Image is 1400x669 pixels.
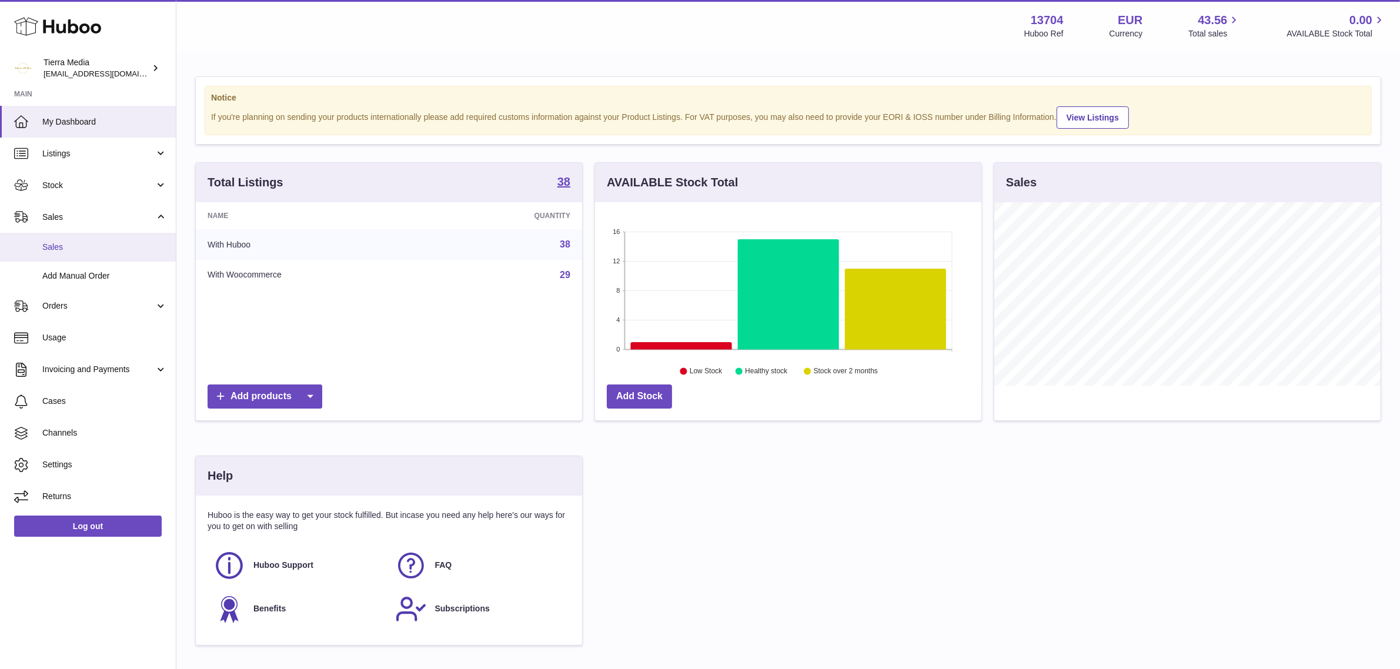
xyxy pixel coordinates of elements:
a: FAQ [395,550,565,581]
span: Usage [42,332,167,343]
strong: 38 [557,176,570,188]
a: 29 [560,270,570,280]
div: Huboo Ref [1024,28,1064,39]
a: Huboo Support [213,550,383,581]
span: Channels [42,427,167,439]
text: Low Stock [690,367,723,376]
a: 38 [557,176,570,190]
a: Log out [14,516,162,537]
div: If you're planning on sending your products internationally please add required customs informati... [211,105,1365,129]
span: Add Manual Order [42,270,167,282]
span: Total sales [1188,28,1241,39]
td: With Huboo [196,229,436,260]
a: Subscriptions [395,593,565,625]
a: 38 [560,239,570,249]
span: Listings [42,148,155,159]
span: Returns [42,491,167,502]
h3: Total Listings [208,175,283,190]
img: internalAdmin-13704@internal.huboo.com [14,59,32,77]
span: Invoicing and Payments [42,364,155,375]
a: Add Stock [607,384,672,409]
span: Cases [42,396,167,407]
a: Add products [208,384,322,409]
span: Huboo Support [253,560,313,571]
text: 0 [616,346,620,353]
span: AVAILABLE Stock Total [1287,28,1386,39]
strong: 13704 [1031,12,1064,28]
span: Settings [42,459,167,470]
span: FAQ [435,560,452,571]
a: View Listings [1057,106,1129,129]
span: 43.56 [1198,12,1227,28]
strong: EUR [1118,12,1142,28]
text: Stock over 2 months [814,367,878,376]
h3: AVAILABLE Stock Total [607,175,738,190]
span: Subscriptions [435,603,490,614]
span: 0.00 [1349,12,1372,28]
span: Benefits [253,603,286,614]
th: Name [196,202,436,229]
div: Tierra Media [44,57,149,79]
text: 4 [616,316,620,323]
span: [EMAIL_ADDRESS][DOMAIN_NAME] [44,69,173,78]
a: 0.00 AVAILABLE Stock Total [1287,12,1386,39]
td: With Woocommerce [196,260,436,290]
a: Benefits [213,593,383,625]
strong: Notice [211,92,1365,103]
span: Sales [42,242,167,253]
h3: Sales [1006,175,1037,190]
h3: Help [208,468,233,484]
th: Quantity [436,202,582,229]
span: My Dashboard [42,116,167,128]
text: 16 [613,228,620,235]
div: Currency [1110,28,1143,39]
text: 12 [613,257,620,265]
span: Sales [42,212,155,223]
text: Healthy stock [745,367,788,376]
span: Stock [42,180,155,191]
span: Orders [42,300,155,312]
text: 8 [616,287,620,294]
a: 43.56 Total sales [1188,12,1241,39]
p: Huboo is the easy way to get your stock fulfilled. But incase you need any help here's our ways f... [208,510,570,532]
